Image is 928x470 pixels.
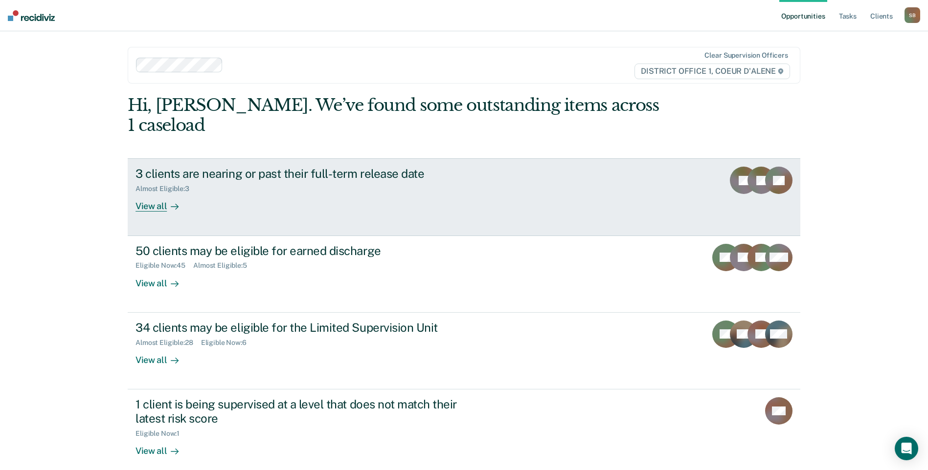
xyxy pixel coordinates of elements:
[704,51,788,60] div: Clear supervision officers
[905,7,920,23] button: SB
[136,193,190,212] div: View all
[136,320,479,335] div: 34 clients may be eligible for the Limited Supervision Unit
[128,158,800,235] a: 3 clients are nearing or past their full-term release dateAlmost Eligible:3View all
[136,167,479,181] div: 3 clients are nearing or past their full-term release date
[128,313,800,389] a: 34 clients may be eligible for the Limited Supervision UnitAlmost Eligible:28Eligible Now:6View all
[8,10,55,21] img: Recidiviz
[136,429,187,438] div: Eligible Now : 1
[136,339,201,347] div: Almost Eligible : 28
[895,437,918,460] div: Open Intercom Messenger
[136,397,479,426] div: 1 client is being supervised at a level that does not match their latest risk score
[136,270,190,289] div: View all
[193,261,255,270] div: Almost Eligible : 5
[136,346,190,365] div: View all
[136,185,197,193] div: Almost Eligible : 3
[201,339,254,347] div: Eligible Now : 6
[136,437,190,456] div: View all
[905,7,920,23] div: S B
[634,64,790,79] span: DISTRICT OFFICE 1, COEUR D'ALENE
[136,261,193,270] div: Eligible Now : 45
[136,244,479,258] div: 50 clients may be eligible for earned discharge
[128,236,800,313] a: 50 clients may be eligible for earned dischargeEligible Now:45Almost Eligible:5View all
[128,95,666,135] div: Hi, [PERSON_NAME]. We’ve found some outstanding items across 1 caseload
